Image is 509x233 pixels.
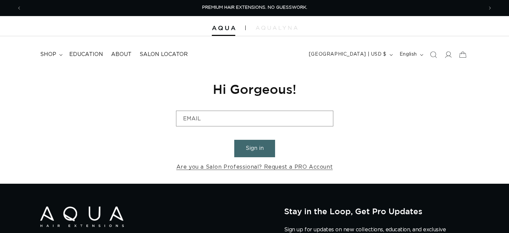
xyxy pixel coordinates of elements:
[12,2,26,14] button: Previous announcement
[40,207,124,227] img: Aqua Hair Extensions
[284,207,469,216] h2: Stay in the Loop, Get Pro Updates
[111,51,132,58] span: About
[65,47,107,62] a: Education
[176,81,333,97] h1: Hi Gorgeous!
[36,47,65,62] summary: shop
[69,51,103,58] span: Education
[483,2,497,14] button: Next announcement
[396,48,426,61] button: English
[400,51,417,58] span: English
[136,47,192,62] a: Salon Locator
[309,51,387,58] span: [GEOGRAPHIC_DATA] | USD $
[305,48,396,61] button: [GEOGRAPHIC_DATA] | USD $
[202,5,307,10] span: PREMIUM HAIR EXTENSIONS. NO GUESSWORK.
[107,47,136,62] a: About
[176,111,333,126] input: Email
[140,51,188,58] span: Salon Locator
[256,26,298,30] img: aqualyna.com
[176,162,333,172] a: Are you a Salon Professional? Request a PRO Account
[426,47,441,62] summary: Search
[40,51,56,58] span: shop
[234,140,275,157] button: Sign in
[212,26,235,31] img: Aqua Hair Extensions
